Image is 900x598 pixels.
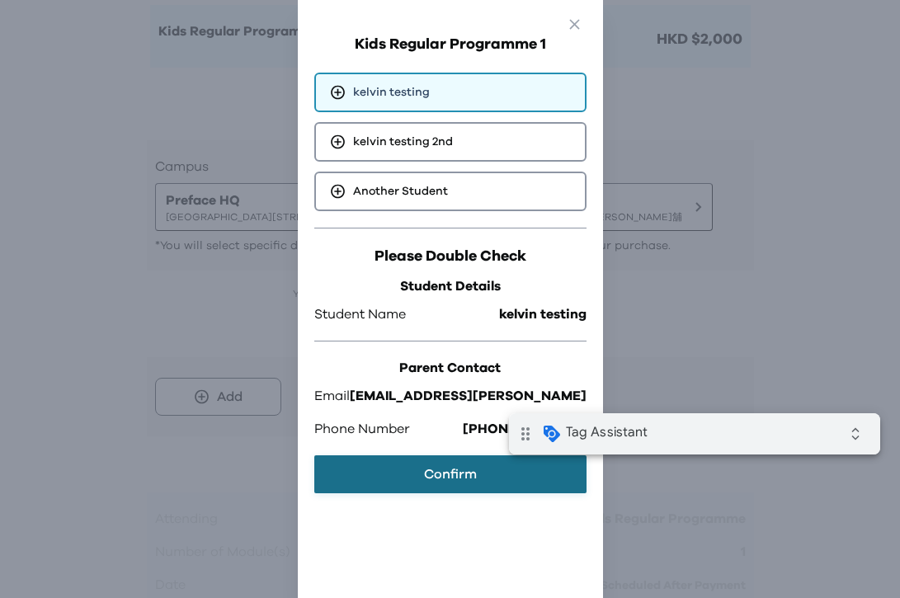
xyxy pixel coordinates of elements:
div: kelvin testing 2nd [314,122,587,162]
span: Email [314,386,350,406]
span: Another Student [353,183,448,200]
div: Another Student [314,172,587,211]
h3: Student Details [314,276,587,296]
h2: Kids Regular Programme 1 [314,33,587,56]
span: Tag Assistant [57,11,139,27]
button: Confirm [314,455,587,493]
i: Collapse debug badge [330,4,363,37]
span: Phone Number [314,419,410,439]
h2: Please Double Check [314,245,587,268]
span: kelvin testing [499,304,587,324]
span: kelvin testing [353,84,430,101]
div: kelvin testing [314,73,587,112]
span: Student Name [314,304,406,324]
span: [EMAIL_ADDRESS][PERSON_NAME] [350,386,587,406]
span: [PHONE_NUMBER] [463,419,587,439]
h3: Parent Contact [314,358,587,378]
span: kelvin testing 2nd [353,134,453,150]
